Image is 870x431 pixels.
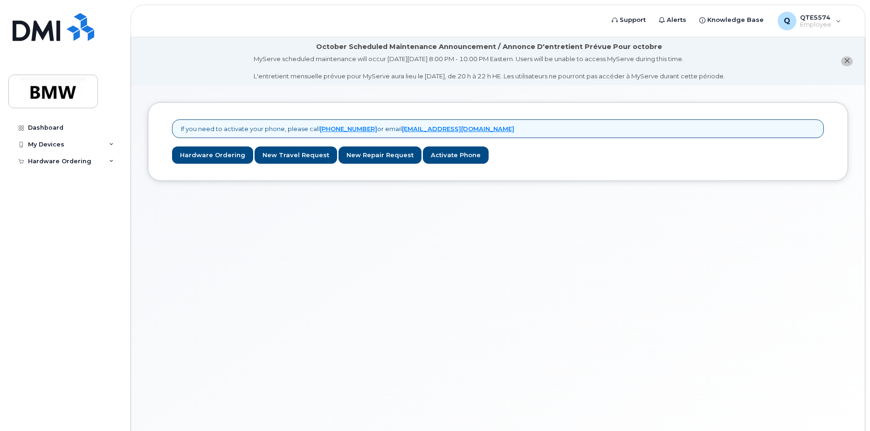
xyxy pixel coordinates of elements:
a: New Travel Request [255,146,337,164]
a: [EMAIL_ADDRESS][DOMAIN_NAME] [402,125,514,132]
div: MyServe scheduled maintenance will occur [DATE][DATE] 8:00 PM - 10:00 PM Eastern. Users will be u... [254,55,725,81]
p: If you need to activate your phone, please call or email [181,125,514,133]
button: close notification [841,56,853,66]
a: New Repair Request [338,146,421,164]
a: Hardware Ordering [172,146,253,164]
div: October Scheduled Maintenance Announcement / Annonce D'entretient Prévue Pour octobre [316,42,662,52]
a: Activate Phone [423,146,489,164]
a: [PHONE_NUMBER] [320,125,377,132]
